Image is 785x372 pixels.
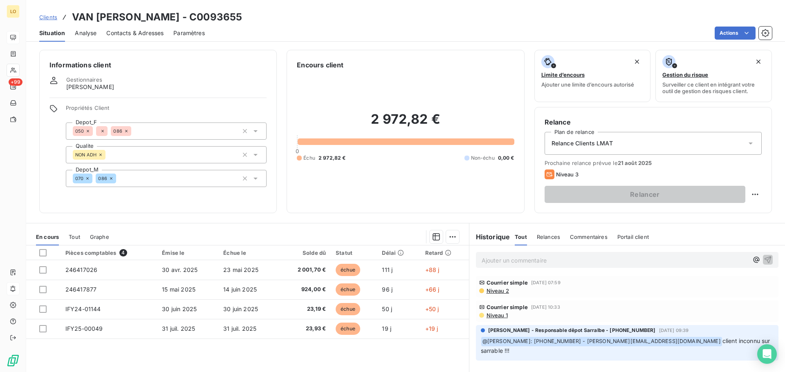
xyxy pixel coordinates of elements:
span: 086 [98,176,107,181]
span: Prochaine relance prévue le [545,160,762,166]
span: 246417026 [65,266,97,273]
button: Actions [715,27,756,40]
span: Analyse [75,29,96,37]
span: Contacts & Adresses [106,29,164,37]
button: Relancer [545,186,745,203]
span: Gestionnaires [66,76,102,83]
span: Gestion du risque [662,71,708,78]
span: 070 [75,176,83,181]
span: +50 j [425,305,439,312]
span: Graphe [90,234,109,240]
span: Propriétés Client [66,105,267,116]
div: Délai [382,249,415,256]
span: IFY24-01144 [65,305,101,312]
div: Pièces comptables [65,249,152,256]
span: Niveau 3 [556,171,579,178]
span: En cours [36,234,59,240]
span: 96 j [382,286,392,293]
span: 31 juil. 2025 [223,325,256,332]
span: +66 j [425,286,440,293]
span: 19 j [382,325,391,332]
h3: VAN [PERSON_NAME] - C0093655 [72,10,242,25]
input: Ajouter une valeur [105,151,112,158]
h6: Encours client [297,60,343,70]
span: 14 juin 2025 [223,286,257,293]
span: +19 j [425,325,438,332]
h6: Historique [469,232,510,242]
span: 111 j [382,266,392,273]
div: Retard [425,249,464,256]
span: échue [336,283,360,296]
span: 2 972,82 € [318,154,346,162]
a: Clients [39,13,57,21]
span: 15 mai 2025 [162,286,195,293]
span: 23 mai 2025 [223,266,258,273]
span: 086 [113,129,122,134]
span: @ [PERSON_NAME]: [PHONE_NUMBER] - [PERSON_NAME][EMAIL_ADDRESS][DOMAIN_NAME] [481,337,722,346]
span: 246417877 [65,286,96,293]
span: Échu [303,154,315,162]
span: 31 juil. 2025 [162,325,195,332]
div: Open Intercom Messenger [757,344,777,364]
div: Échue le [223,249,274,256]
span: 23,93 € [284,325,326,333]
span: Limite d’encours [541,71,585,78]
span: [PERSON_NAME] - Responsable dêpot Sarralbe - [PHONE_NUMBER] [488,327,656,334]
button: Gestion du risqueSurveiller ce client en intégrant votre outil de gestion des risques client. [655,50,772,102]
div: LO [7,5,20,18]
span: [DATE] 10:33 [531,305,560,310]
span: 4 [119,249,127,256]
a: +99 [7,80,19,93]
span: 30 juin 2025 [162,305,197,312]
span: Tout [69,234,80,240]
span: 924,00 € [284,285,326,294]
span: 30 juin 2025 [223,305,258,312]
input: Ajouter une valeur [131,127,138,135]
span: +99 [9,78,22,86]
span: client inconnu sur sarrable !!! [481,337,772,354]
span: 0 [296,148,299,154]
span: Commentaires [570,234,608,240]
span: Paramètres [173,29,205,37]
span: 050 [75,129,84,134]
span: Tout [515,234,527,240]
span: échue [336,303,360,315]
span: 30 avr. 2025 [162,266,197,273]
div: Solde dû [284,249,326,256]
h6: Relance [545,117,762,127]
span: Situation [39,29,65,37]
span: [DATE] 09:39 [659,328,689,333]
span: 21 août 2025 [618,160,652,166]
input: Ajouter une valeur [116,175,123,182]
span: Courrier simple [487,279,528,286]
span: Surveiller ce client en intégrant votre outil de gestion des risques client. [662,81,765,94]
span: [DATE] 07:59 [531,280,561,285]
span: Ajouter une limite d’encours autorisé [541,81,634,88]
div: Statut [336,249,372,256]
span: [PERSON_NAME] [66,83,114,91]
span: NON ADH [75,152,96,157]
button: Limite d’encoursAjouter une limite d’encours autorisé [534,50,651,102]
span: Niveau 2 [486,287,509,294]
span: IFY25-00049 [65,325,103,332]
span: 23,19 € [284,305,326,313]
span: Clients [39,14,57,20]
span: échue [336,323,360,335]
span: 0,00 € [498,154,514,162]
img: Logo LeanPay [7,354,20,367]
span: Courrier simple [487,304,528,310]
span: Relance Clients LMAT [552,139,613,147]
div: Émise le [162,249,213,256]
span: échue [336,264,360,276]
span: 50 j [382,305,392,312]
span: +88 j [425,266,440,273]
h6: Informations client [49,60,267,70]
span: Relances [537,234,560,240]
span: Non-échu [471,154,495,162]
span: 2 001,70 € [284,266,326,274]
h2: 2 972,82 € [297,111,514,136]
span: Portail client [617,234,649,240]
span: Niveau 1 [486,312,508,319]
